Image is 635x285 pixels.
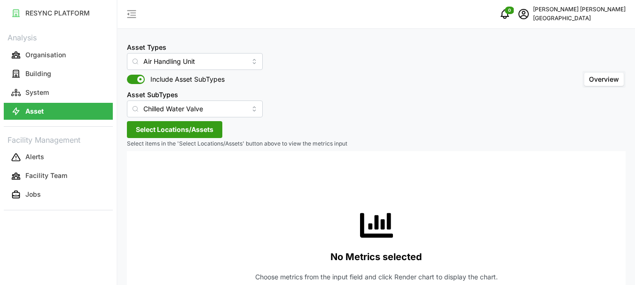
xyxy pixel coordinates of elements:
[330,249,422,265] p: No Metrics selected
[4,46,113,63] button: Organisation
[4,168,113,185] button: Facility Team
[25,190,41,199] p: Jobs
[589,75,619,83] span: Overview
[25,107,44,116] p: Asset
[4,167,113,185] a: Facility Team
[25,171,67,180] p: Facility Team
[25,8,90,18] p: RESYNC PLATFORM
[533,5,626,14] p: [PERSON_NAME] [PERSON_NAME]
[4,148,113,167] a: Alerts
[4,30,113,44] p: Analysis
[127,121,222,138] button: Select Locations/Assets
[4,186,113,203] button: Jobs
[4,102,113,121] a: Asset
[127,90,178,100] label: Asset SubTypes
[136,122,213,138] span: Select Locations/Assets
[4,65,113,82] button: Building
[4,46,113,64] a: Organisation
[514,5,533,23] button: schedule
[4,84,113,101] button: System
[4,5,113,22] button: RESYNC PLATFORM
[4,83,113,102] a: System
[4,64,113,83] a: Building
[25,152,44,162] p: Alerts
[127,140,626,148] p: Select items in the 'Select Locations/Assets' button above to view the metrics input
[4,103,113,120] button: Asset
[4,185,113,204] a: Jobs
[127,42,166,53] label: Asset Types
[255,272,498,282] p: Choose metrics from the input field and click Render chart to display the chart.
[145,75,225,84] span: Include Asset SubTypes
[25,69,51,78] p: Building
[4,4,113,23] a: RESYNC PLATFORM
[25,50,66,60] p: Organisation
[495,5,514,23] button: notifications
[4,149,113,166] button: Alerts
[4,132,113,146] p: Facility Management
[533,14,626,23] p: [GEOGRAPHIC_DATA]
[25,88,49,97] p: System
[508,7,511,14] span: 0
